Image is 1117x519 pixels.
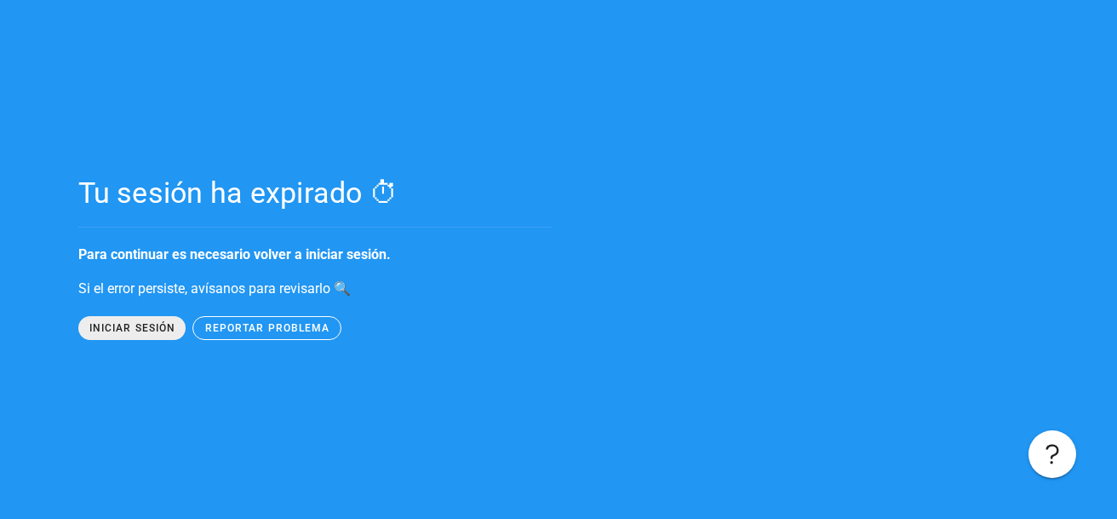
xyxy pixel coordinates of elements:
div: Tu sesión ha expirado ⏱ [78,176,714,210]
strong: Para continuar es necesario volver a iniciar sesión. [78,246,391,262]
button: reportar problema [192,316,341,340]
p: Si el error persiste, avísanos para revisarlo 🔍 [78,279,714,299]
span: iniciar sesión [89,322,175,334]
button: iniciar sesión [78,316,186,340]
span: reportar problema [204,322,329,334]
